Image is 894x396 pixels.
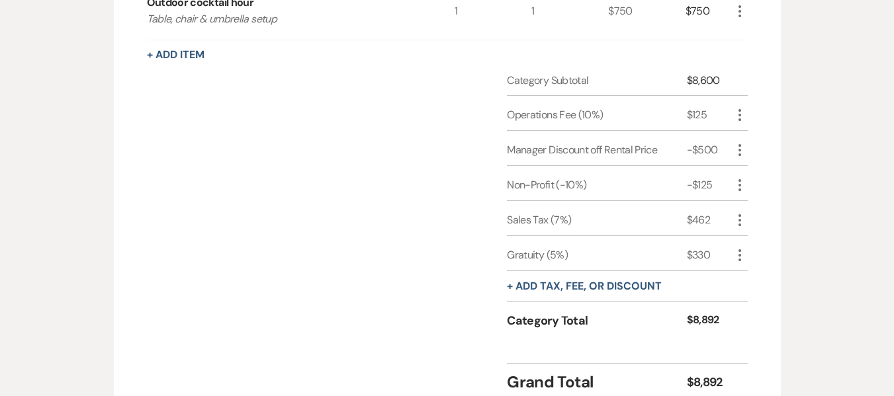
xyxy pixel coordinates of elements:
[507,312,686,330] div: Category Total
[507,281,662,292] button: + Add tax, fee, or discount
[507,370,686,394] div: Grand Total
[507,107,686,123] div: Operations Fee (10%)
[507,73,686,89] div: Category Subtotal
[687,247,732,263] div: $330
[687,177,732,193] div: -$125
[147,50,204,60] button: + Add Item
[507,142,686,158] div: Manager Discount off Rental Price
[687,212,732,228] div: $462
[507,247,686,263] div: Gratuity (5%)
[147,11,424,28] p: Table, chair & umbrella setup
[687,107,732,123] div: $125
[507,212,686,228] div: Sales Tax (7%)
[687,73,732,89] div: $8,600
[687,312,732,330] div: $8,892
[687,142,732,158] div: -$500
[687,374,732,391] div: $8,892
[507,177,686,193] div: Non-Profit (-10%)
